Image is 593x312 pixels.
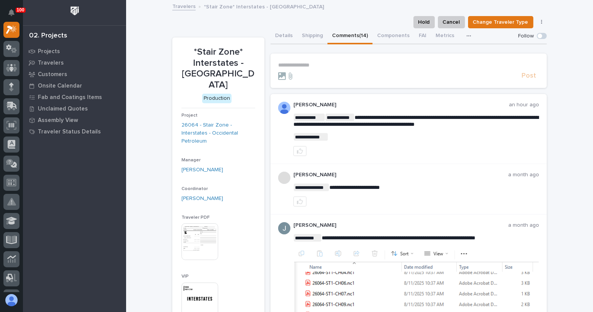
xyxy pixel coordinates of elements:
img: Workspace Logo [68,4,82,18]
button: Comments (14) [327,28,373,44]
p: a month ago [508,172,539,178]
p: Traveler Status Details [38,128,101,135]
a: Travelers [23,57,126,68]
span: Coordinator [181,187,208,191]
div: 02. Projects [29,32,67,40]
p: Assembly View [38,117,78,124]
p: Onsite Calendar [38,83,82,89]
button: Metrics [431,28,459,44]
a: [PERSON_NAME] [181,195,223,203]
p: *Stair Zone* Interstates - [GEOGRAPHIC_DATA] [204,2,324,10]
p: Fab and Coatings Items [38,94,102,101]
span: Cancel [443,18,460,27]
button: like this post [293,146,306,156]
p: Customers [38,71,67,78]
button: Post [518,71,539,80]
button: Details [271,28,297,44]
a: Customers [23,68,126,80]
p: Travelers [38,60,64,67]
span: Project [181,113,198,118]
button: Notifications [3,5,19,21]
div: Notifications100 [10,9,19,21]
p: Follow [518,33,534,39]
a: Projects [23,45,126,57]
p: *Stair Zone* Interstates - [GEOGRAPHIC_DATA] [181,47,255,91]
span: Traveler PDF [181,215,210,220]
p: [PERSON_NAME] [293,222,508,229]
button: Hold [413,16,435,28]
span: Manager [181,158,201,162]
p: Unclaimed Quotes [38,106,88,112]
button: Components [373,28,414,44]
a: [PERSON_NAME] [181,166,223,174]
button: Cancel [438,16,465,28]
button: Change Traveler Type [468,16,533,28]
p: a month ago [508,222,539,229]
button: like this post [293,197,306,206]
a: Assembly View [23,114,126,126]
p: [PERSON_NAME] [293,172,508,178]
a: Traveler Status Details [23,126,126,137]
a: Unclaimed Quotes [23,103,126,114]
span: VIP [181,274,189,279]
img: AOh14GhUnP333BqRmXh-vZ-TpYZQaFVsuOFmGre8SRZf2A=s96-c [278,102,290,114]
div: Production [202,94,232,103]
p: Projects [38,48,60,55]
span: Change Traveler Type [473,18,528,27]
span: Hold [418,18,430,27]
button: FAI [414,28,431,44]
p: [PERSON_NAME] [293,102,509,108]
a: Onsite Calendar [23,80,126,91]
img: ACg8ocIJHU6JEmo4GV-3KL6HuSvSpWhSGqG5DdxF6tKpN6m2=s96-c [278,222,290,234]
p: an hour ago [509,102,539,108]
a: Fab and Coatings Items [23,91,126,103]
a: 26064 - Stair Zone - Interstates - Occidental Petroleum [181,121,255,145]
button: Shipping [297,28,327,44]
button: users-avatar [3,292,19,308]
span: Post [522,71,536,80]
a: Travelers [172,2,196,10]
p: 100 [17,7,24,13]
